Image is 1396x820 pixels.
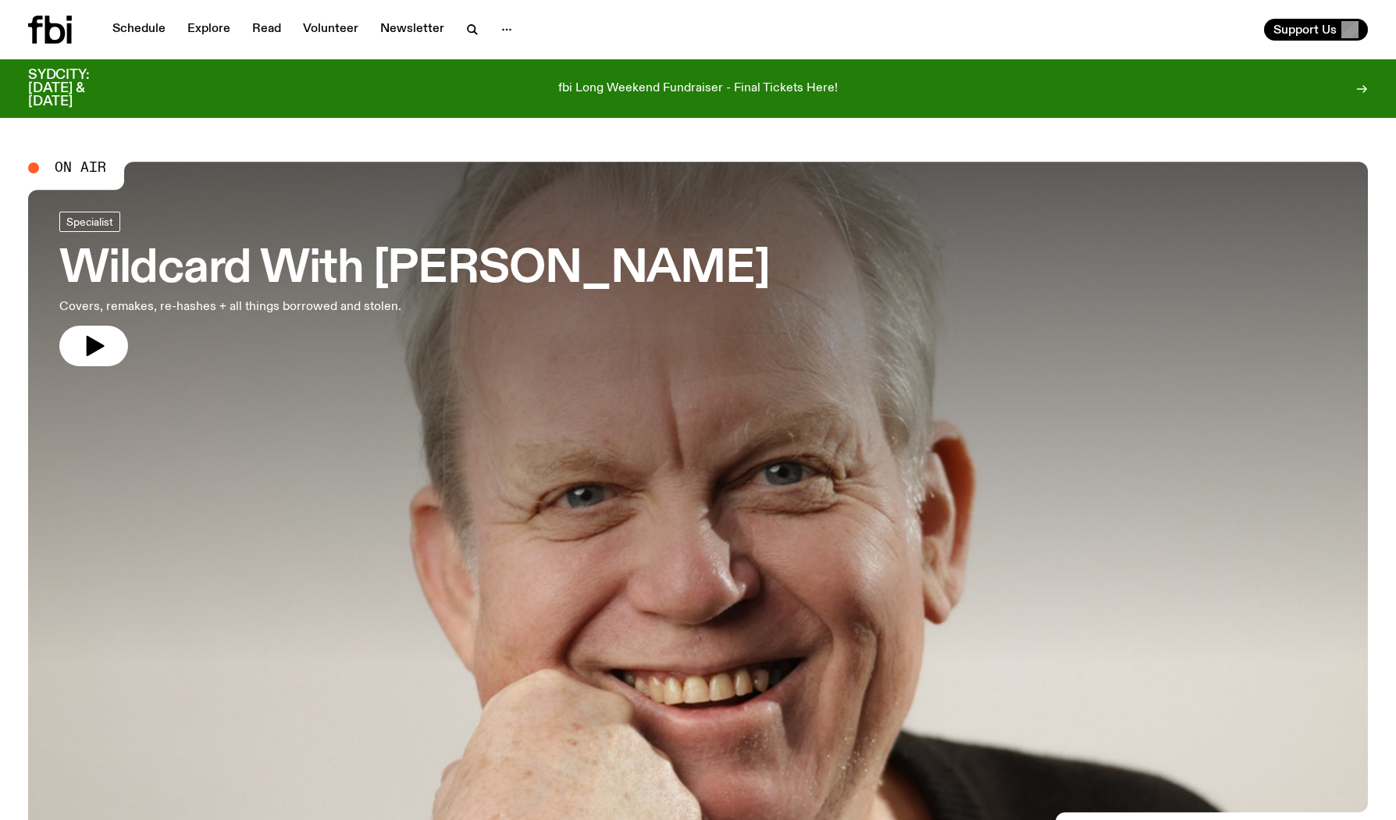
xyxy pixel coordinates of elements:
[243,19,290,41] a: Read
[1273,23,1337,37] span: Support Us
[55,161,106,175] span: On Air
[59,298,459,316] p: Covers, remakes, re-hashes + all things borrowed and stolen.
[59,248,770,291] h3: Wildcard With [PERSON_NAME]
[294,19,368,41] a: Volunteer
[59,212,120,232] a: Specialist
[28,69,128,109] h3: SYDCITY: [DATE] & [DATE]
[66,216,113,228] span: Specialist
[103,19,175,41] a: Schedule
[59,212,770,366] a: Wildcard With [PERSON_NAME]Covers, remakes, re-hashes + all things borrowed and stolen.
[371,19,454,41] a: Newsletter
[558,82,838,96] p: fbi Long Weekend Fundraiser - Final Tickets Here!
[178,19,240,41] a: Explore
[1264,19,1368,41] button: Support Us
